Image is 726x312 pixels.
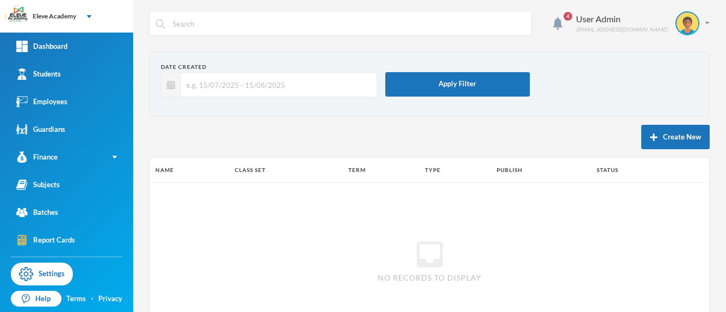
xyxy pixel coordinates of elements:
input: Search [172,11,525,36]
th: Status [591,158,679,182]
img: logo [6,6,28,28]
a: Settings [11,263,73,285]
div: Eleve Academy [33,11,76,21]
th: Publish [491,158,591,182]
a: Terms [66,294,86,304]
button: Apply Filter [385,72,529,97]
div: Subjects [16,179,60,190]
a: Help [11,291,61,307]
div: Batches [16,207,58,218]
span: 4 [564,12,572,21]
div: Report Cards [16,234,75,246]
input: e.g. 15/07/2025 - 15/08/2025 [181,73,371,97]
div: [EMAIL_ADDRESS][DOMAIN_NAME] [576,26,667,34]
div: · [91,294,93,304]
div: User Admin [576,12,667,26]
div: Finance [16,151,58,163]
th: Type [420,158,492,182]
th: Term [343,158,420,182]
button: Create New [641,125,710,149]
img: STUDENT [677,12,698,34]
th: Name [150,158,229,182]
div: Students [16,68,61,80]
div: Guardians [16,124,65,135]
div: Date Created [161,63,377,71]
span: No records to display [378,272,481,283]
a: Privacy [98,294,122,304]
div: Dashboard [16,41,67,52]
i: inbox [412,237,447,272]
div: Employees [16,96,67,107]
th: Class Set [229,158,343,182]
img: search [155,19,165,29]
